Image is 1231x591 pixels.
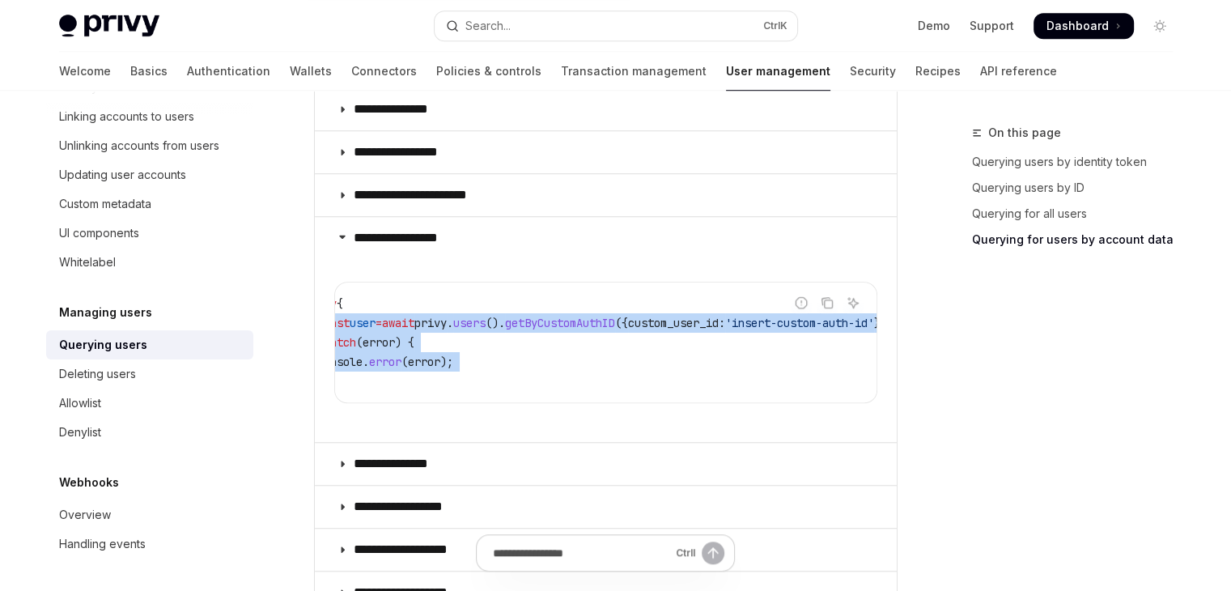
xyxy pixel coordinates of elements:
[46,219,253,248] a: UI components
[988,123,1061,142] span: On this page
[1034,13,1134,39] a: Dashboard
[350,316,376,330] span: user
[337,296,343,311] span: {
[363,335,395,350] span: error
[46,248,253,277] a: Whitelabel
[46,131,253,160] a: Unlinking accounts from users
[763,19,787,32] span: Ctrl K
[850,52,896,91] a: Security
[59,505,111,525] div: Overview
[817,292,838,313] button: Copy the contents from the code block
[59,473,119,492] h5: Webhooks
[59,335,147,355] div: Querying users
[447,316,453,330] span: .
[59,52,111,91] a: Welcome
[376,316,382,330] span: =
[980,52,1057,91] a: API reference
[46,359,253,389] a: Deleting users
[59,15,159,37] img: light logo
[440,355,453,369] span: );
[395,335,414,350] span: ) {
[453,316,486,330] span: users
[915,52,961,91] a: Recipes
[59,107,194,126] div: Linking accounts to users
[401,355,408,369] span: (
[972,201,1186,227] a: Querying for all users
[46,189,253,219] a: Custom metadata
[59,393,101,413] div: Allowlist
[59,223,139,243] div: UI components
[59,136,219,155] div: Unlinking accounts from users
[382,316,414,330] span: await
[46,418,253,447] a: Denylist
[46,500,253,529] a: Overview
[369,355,401,369] span: error
[435,11,797,40] button: Open search
[918,18,950,34] a: Demo
[351,52,417,91] a: Connectors
[1147,13,1173,39] button: Toggle dark mode
[130,52,168,91] a: Basics
[628,316,725,330] span: custom_user_id:
[465,16,511,36] div: Search...
[436,52,541,91] a: Policies & controls
[970,18,1014,34] a: Support
[615,316,628,330] span: ({
[486,316,505,330] span: ().
[726,52,830,91] a: User management
[972,149,1186,175] a: Querying users by identity token
[59,194,151,214] div: Custom metadata
[46,330,253,359] a: Querying users
[59,253,116,272] div: Whitelabel
[290,52,332,91] a: Wallets
[356,335,363,350] span: (
[408,355,440,369] span: error
[1046,18,1109,34] span: Dashboard
[493,535,669,571] input: Ask a question...
[59,303,152,322] h5: Managing users
[414,316,447,330] span: privy
[46,160,253,189] a: Updating user accounts
[561,52,707,91] a: Transaction management
[317,355,363,369] span: console
[972,175,1186,201] a: Querying users by ID
[59,423,101,442] div: Denylist
[702,542,724,564] button: Send message
[363,355,369,369] span: .
[59,534,146,554] div: Handling events
[505,316,615,330] span: getByCustomAuthID
[46,102,253,131] a: Linking accounts to users
[46,529,253,559] a: Handling events
[843,292,864,313] button: Ask AI
[725,316,874,330] span: 'insert-custom-auth-id'
[59,165,186,185] div: Updating user accounts
[972,227,1186,253] a: Querying for users by account data
[59,364,136,384] div: Deleting users
[324,335,356,350] span: catch
[874,316,894,330] span: });
[791,292,812,313] button: Report incorrect code
[187,52,270,91] a: Authentication
[46,389,253,418] a: Allowlist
